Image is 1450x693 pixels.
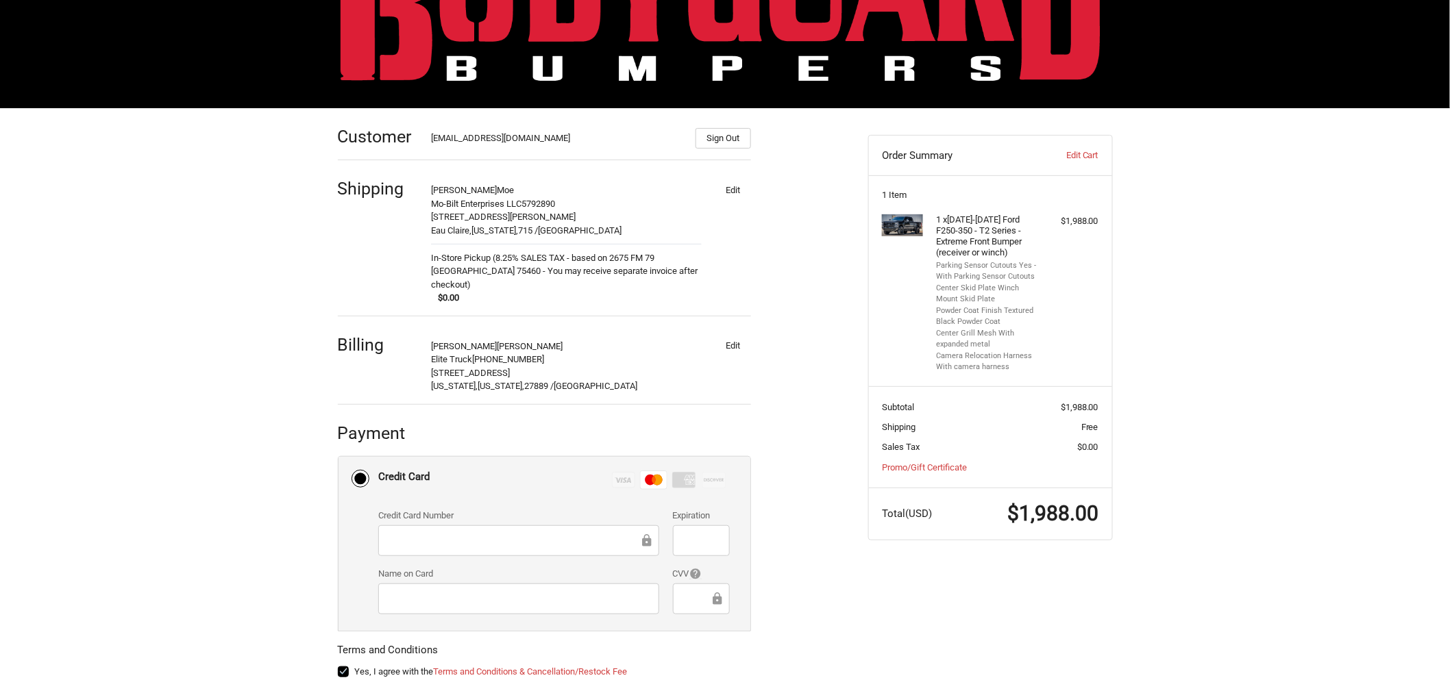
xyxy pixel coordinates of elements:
span: [GEOGRAPHIC_DATA] [554,381,637,391]
span: 715 / [518,225,538,236]
span: [US_STATE], [431,381,478,391]
span: [US_STATE], [478,381,524,391]
a: Edit Cart [1031,149,1098,162]
span: Yes, I agree with the [354,666,627,677]
button: Edit [715,336,751,355]
span: [PERSON_NAME] [431,341,497,351]
span: Mo-Bilt Enterprises LLC [431,199,521,209]
span: Subtotal [882,402,914,412]
span: [GEOGRAPHIC_DATA] [538,225,622,236]
span: Elite Truck [431,354,472,364]
span: [STREET_ADDRESS] [431,368,510,378]
label: Expiration [673,509,730,522]
span: [PERSON_NAME] [497,341,563,351]
li: Center Grill Mesh With expanded metal [936,328,1041,351]
button: Sign Out [696,128,751,149]
span: Sales Tax [882,442,920,452]
legend: Terms and Conditions [338,642,439,664]
span: Free [1081,422,1098,432]
h2: Billing [338,334,418,355]
h3: Order Summary [882,149,1031,162]
span: 27889 / [524,381,554,391]
div: [EMAIL_ADDRESS][DOMAIN_NAME] [431,131,682,149]
a: Terms and Conditions & Cancellation/Restock Fee [433,666,627,677]
span: [STREET_ADDRESS][PERSON_NAME] [431,212,576,222]
span: Total (USD) [882,507,932,520]
span: In-Store Pickup (8.25% SALES TAX - based on 2675 FM 79 [GEOGRAPHIC_DATA] 75460 - You may receive ... [431,251,702,292]
div: $1,988.00 [1044,214,1098,228]
span: Shipping [882,422,916,432]
div: Credit Card [378,466,430,488]
span: 5792890 [521,199,555,209]
button: Edit [715,180,751,199]
label: CVV [673,567,730,581]
span: [PERSON_NAME] [431,185,497,195]
h3: 1 Item [882,190,1098,201]
span: [PHONE_NUMBER] [472,354,544,364]
h4: 1 x [DATE]-[DATE] Ford F250-350 - T2 Series - Extreme Front Bumper (receiver or winch) [936,214,1041,259]
li: Powder Coat Finish Textured Black Powder Coat [936,305,1041,328]
span: $0.00 [431,291,459,305]
label: Name on Card [378,567,659,581]
span: $0.00 [1077,442,1098,452]
span: $1,988.00 [1007,501,1098,525]
li: Camera Relocation Harness With camera harness [936,351,1041,373]
a: Promo/Gift Certificate [882,462,967,473]
span: Moe [497,185,514,195]
span: [US_STATE], [471,225,518,236]
h2: Payment [338,423,418,444]
label: Credit Card Number [378,509,659,522]
h2: Shipping [338,178,418,199]
h2: Customer [338,126,418,147]
span: $1,988.00 [1061,402,1098,412]
li: Parking Sensor Cutouts Yes - With Parking Sensor Cutouts [936,260,1041,283]
span: Eau Claire, [431,225,471,236]
li: Center Skid Plate Winch Mount Skid Plate [936,283,1041,305]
